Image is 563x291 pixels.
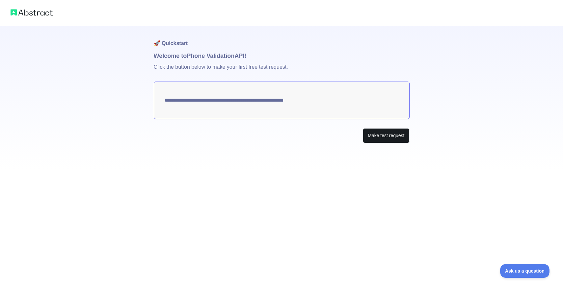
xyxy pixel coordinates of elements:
button: Make test request [363,128,409,143]
h1: Welcome to Phone Validation API! [154,51,410,61]
iframe: Toggle Customer Support [500,264,550,278]
p: Click the button below to make your first free test request. [154,61,410,82]
h1: 🚀 Quickstart [154,26,410,51]
img: Abstract logo [11,8,53,17]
